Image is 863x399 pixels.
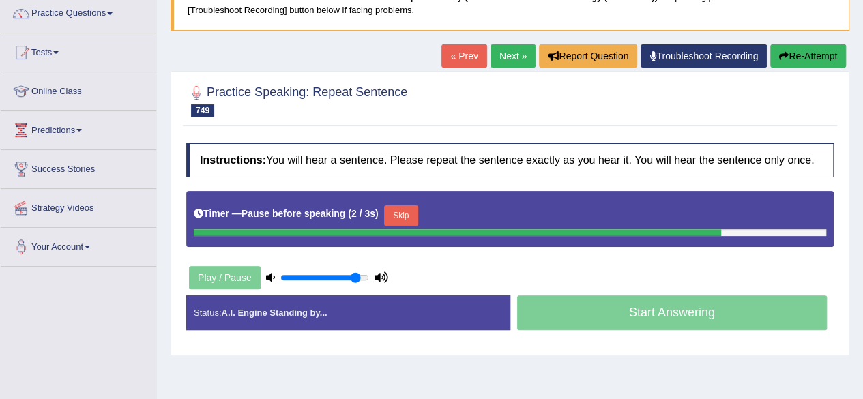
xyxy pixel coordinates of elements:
[1,189,156,223] a: Strategy Videos
[1,228,156,262] a: Your Account
[1,111,156,145] a: Predictions
[194,209,379,219] h5: Timer —
[491,44,536,68] a: Next »
[770,44,846,68] button: Re-Attempt
[221,308,327,318] strong: A.I. Engine Standing by...
[186,143,834,177] h4: You will hear a sentence. Please repeat the sentence exactly as you hear it. You will hear the se...
[441,44,486,68] a: « Prev
[186,295,510,330] div: Status:
[375,208,379,219] b: )
[242,208,346,219] b: Pause before speaking
[641,44,767,68] a: Troubleshoot Recording
[1,33,156,68] a: Tests
[1,72,156,106] a: Online Class
[384,205,418,226] button: Skip
[539,44,637,68] button: Report Question
[348,208,351,219] b: (
[191,104,214,117] span: 749
[200,154,266,166] b: Instructions:
[186,83,407,117] h2: Practice Speaking: Repeat Sentence
[1,150,156,184] a: Success Stories
[351,208,375,219] b: 2 / 3s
